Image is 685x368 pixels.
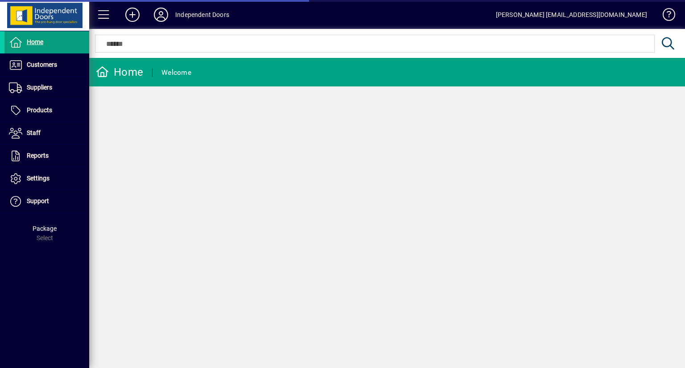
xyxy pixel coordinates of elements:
[33,225,57,232] span: Package
[27,152,49,159] span: Reports
[4,54,89,76] a: Customers
[27,197,49,204] span: Support
[4,99,89,122] a: Products
[27,106,52,114] span: Products
[27,129,41,136] span: Staff
[656,2,674,31] a: Knowledge Base
[118,7,147,23] button: Add
[147,7,175,23] button: Profile
[4,168,89,190] a: Settings
[496,8,647,22] div: [PERSON_NAME] [EMAIL_ADDRESS][DOMAIN_NAME]
[4,77,89,99] a: Suppliers
[27,84,52,91] span: Suppliers
[27,175,50,182] span: Settings
[175,8,229,22] div: Independent Doors
[96,65,143,79] div: Home
[161,65,191,80] div: Welcome
[27,61,57,68] span: Customers
[4,145,89,167] a: Reports
[4,122,89,144] a: Staff
[4,190,89,213] a: Support
[27,38,43,45] span: Home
